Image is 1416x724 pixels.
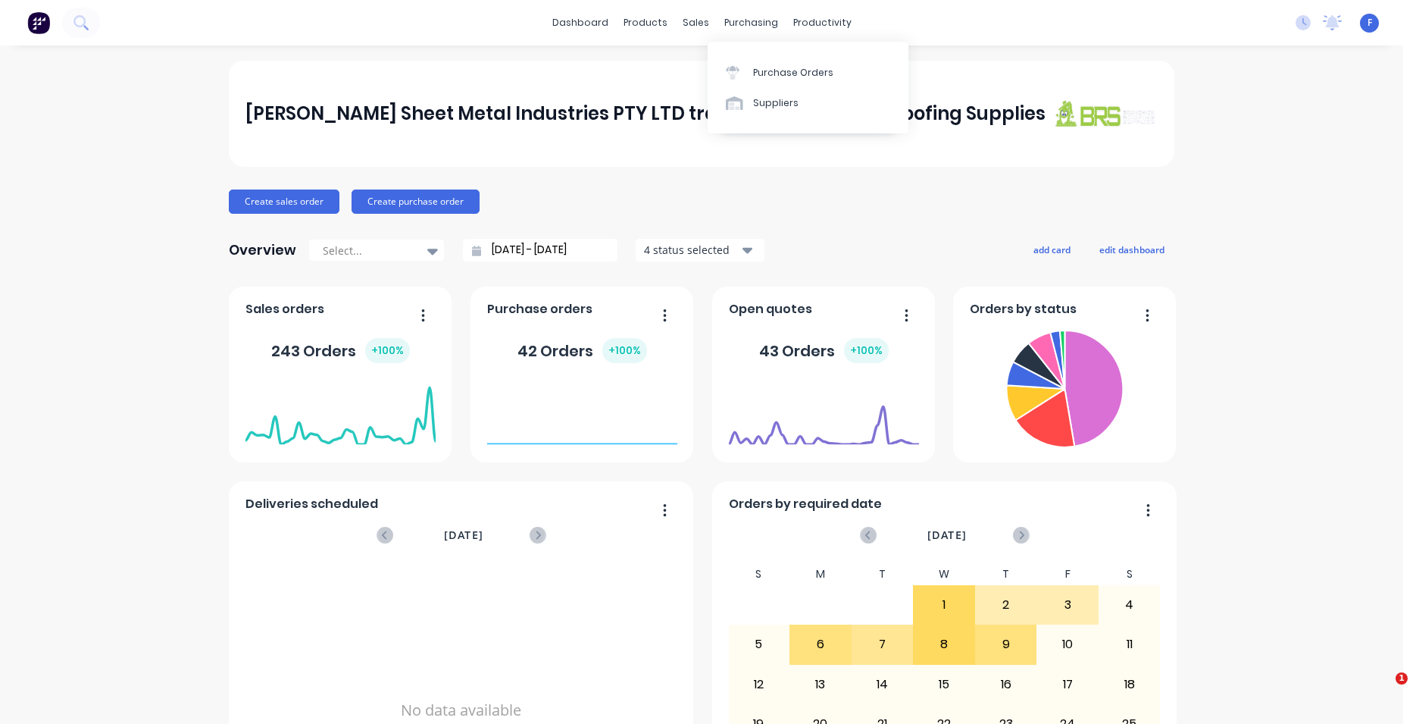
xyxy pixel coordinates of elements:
[708,57,908,87] a: Purchase Orders
[365,338,410,363] div: + 100 %
[616,11,675,34] div: products
[517,338,647,363] div: 42 Orders
[729,625,789,663] div: 5
[1089,240,1174,259] button: edit dashboard
[913,563,975,585] div: W
[352,190,480,214] button: Create purchase order
[970,300,1077,318] span: Orders by status
[1099,625,1160,663] div: 11
[759,338,889,363] div: 43 Orders
[1024,240,1080,259] button: add card
[852,563,914,585] div: T
[852,625,913,663] div: 7
[753,66,833,80] div: Purchase Orders
[975,563,1037,585] div: T
[789,563,852,585] div: M
[245,99,1046,129] div: [PERSON_NAME] Sheet Metal Industries PTY LTD trading as Brunswick Roofing Supplies
[708,88,908,118] a: Suppliers
[927,527,967,544] span: [DATE]
[1037,625,1098,663] div: 10
[976,666,1036,704] div: 16
[602,338,647,363] div: + 100 %
[786,11,859,34] div: productivity
[229,190,339,214] button: Create sales order
[1364,672,1401,709] iframe: Intercom live chat
[717,11,786,34] div: purchasing
[545,11,616,34] a: dashboard
[976,625,1036,663] div: 9
[976,586,1036,624] div: 2
[1037,666,1098,704] div: 17
[914,666,974,704] div: 15
[753,96,799,110] div: Suppliers
[245,300,324,318] span: Sales orders
[1052,99,1158,127] img: J A Sheet Metal Industries PTY LTD trading as Brunswick Roofing Supplies
[1099,563,1161,585] div: S
[790,625,851,663] div: 6
[1037,586,1098,624] div: 3
[729,666,789,704] div: 12
[1368,16,1372,30] span: F
[1099,666,1160,704] div: 18
[444,527,483,544] span: [DATE]
[914,625,974,663] div: 8
[729,300,812,318] span: Open quotes
[229,235,296,265] div: Overview
[914,586,974,624] div: 1
[487,300,592,318] span: Purchase orders
[852,666,913,704] div: 14
[271,338,410,363] div: 243 Orders
[728,563,790,585] div: S
[844,338,889,363] div: + 100 %
[790,666,851,704] div: 13
[644,242,739,258] div: 4 status selected
[1099,586,1160,624] div: 4
[675,11,717,34] div: sales
[1036,563,1099,585] div: F
[27,11,50,34] img: Factory
[1396,672,1408,685] span: 1
[636,239,764,262] button: 4 status selected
